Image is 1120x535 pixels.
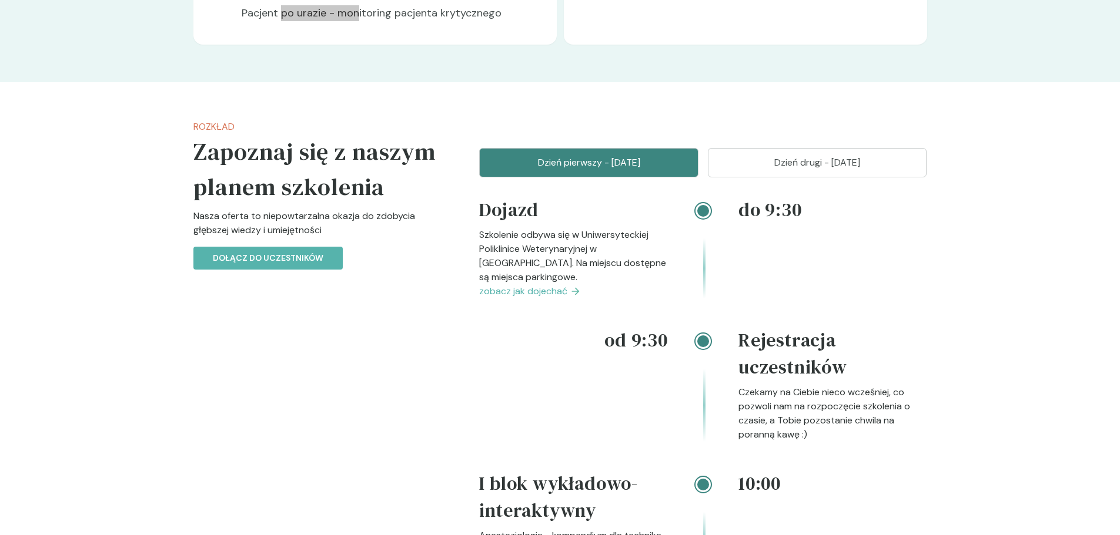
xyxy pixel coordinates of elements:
[193,209,442,247] p: Nasza oferta to niepowtarzalna okazja do zdobycia głębszej wiedzy i umiejętności
[193,120,442,134] p: Rozkład
[479,196,668,228] h4: Dojazd
[193,134,442,204] h5: Zapoznaj się z naszym planem szkolenia
[479,470,668,529] h4: I blok wykładowo-interaktywny
[738,327,927,385] h4: Rejestracja uczestników
[479,327,668,354] h4: od 9:30
[479,148,698,177] button: Dzień pierwszy - [DATE]
[479,228,668,284] p: Szkolenie odbywa się w Uniwersyteckiej Poliklinice Weterynaryjnej w [GEOGRAPHIC_DATA]. Na miejscu...
[723,156,912,170] p: Dzień drugi - [DATE]
[738,470,927,497] h4: 10:00
[738,196,927,223] h4: do 9:30
[738,385,927,442] p: Czekamy na Ciebie nieco wcześniej, co pozwoli nam na rozpoczęcie szkolenia o czasie, a Tobie pozo...
[708,148,927,177] button: Dzień drugi - [DATE]
[213,252,323,264] p: Dołącz do uczestników
[479,284,567,298] span: zobacz jak dojechać
[193,251,343,264] a: Dołącz do uczestników
[479,284,668,298] a: zobacz jak dojechać
[193,247,343,270] button: Dołącz do uczestników
[242,5,538,31] p: Pacjent po urazie - monitoring pacjenta krytycznego
[494,156,684,170] p: Dzień pierwszy - [DATE]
